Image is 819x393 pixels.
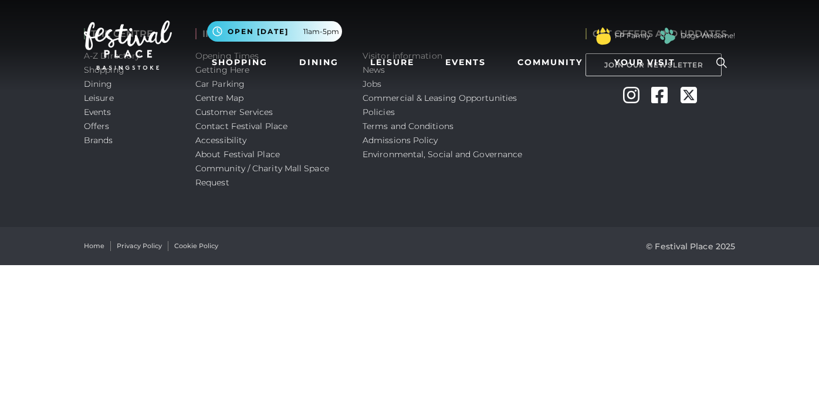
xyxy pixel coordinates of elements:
[174,241,218,251] a: Cookie Policy
[84,21,172,70] img: Festival Place Logo
[614,56,675,69] span: Your Visit
[117,241,162,251] a: Privacy Policy
[295,52,343,73] a: Dining
[615,31,650,41] a: FP Family
[84,93,114,103] a: Leisure
[195,135,246,145] a: Accessibility
[363,121,454,131] a: Terms and Conditions
[513,52,587,73] a: Community
[363,93,517,103] a: Commercial & Leasing Opportunities
[84,135,113,145] a: Brands
[610,52,686,73] a: Your Visit
[195,121,287,131] a: Contact Festival Place
[195,93,243,103] a: Centre Map
[195,107,273,117] a: Customer Services
[195,163,329,188] a: Community / Charity Mall Space Request
[365,52,419,73] a: Leisure
[363,107,395,117] a: Policies
[207,52,272,73] a: Shopping
[84,121,110,131] a: Offers
[84,241,104,251] a: Home
[195,149,280,160] a: About Festival Place
[363,135,438,145] a: Admissions Policy
[646,239,735,253] p: © Festival Place 2025
[303,26,339,37] span: 11am-5pm
[681,31,735,41] a: Dogs Welcome!
[228,26,289,37] span: Open [DATE]
[363,149,522,160] a: Environmental, Social and Governance
[84,107,111,117] a: Events
[207,21,342,42] button: Open [DATE] 11am-5pm
[441,52,490,73] a: Events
